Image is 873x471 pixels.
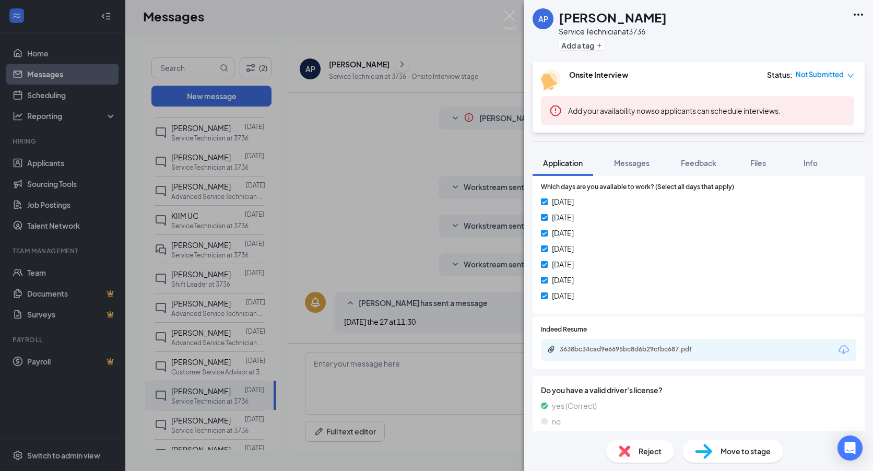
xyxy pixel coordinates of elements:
[552,243,574,254] span: [DATE]
[538,14,548,24] div: AP
[568,106,781,115] span: so applicants can schedule interviews.
[560,345,706,354] div: 3638bc34cad9e6695bc8d6b29cfbc687.pdf
[796,69,844,80] span: Not Submitted
[681,158,716,168] span: Feedback
[552,274,574,286] span: [DATE]
[547,345,556,354] svg: Paperclip
[568,105,651,116] button: Add your availability now
[767,69,793,80] div: Status :
[552,211,574,223] span: [DATE]
[552,416,561,427] span: no
[541,384,856,396] span: Do you have a valid driver's license?
[547,345,716,355] a: Paperclip3638bc34cad9e6695bc8d6b29cfbc687.pdf
[804,158,818,168] span: Info
[552,227,574,239] span: [DATE]
[549,104,562,117] svg: Error
[852,8,865,21] svg: Ellipses
[543,158,583,168] span: Application
[750,158,766,168] span: Files
[552,196,574,207] span: [DATE]
[541,182,734,192] span: Which days are you available to work? (Select all days that apply)
[614,158,650,168] span: Messages
[552,258,574,270] span: [DATE]
[559,40,605,51] button: PlusAdd a tag
[541,325,587,335] span: Indeed Resume
[837,344,850,356] svg: Download
[596,42,603,49] svg: Plus
[847,72,854,79] span: down
[552,400,597,411] span: yes (Correct)
[837,435,863,461] div: Open Intercom Messenger
[559,26,667,37] div: Service Technician at 3736
[569,70,628,79] b: Onsite Interview
[559,8,667,26] h1: [PERSON_NAME]
[552,290,574,301] span: [DATE]
[639,445,662,457] span: Reject
[721,445,771,457] span: Move to stage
